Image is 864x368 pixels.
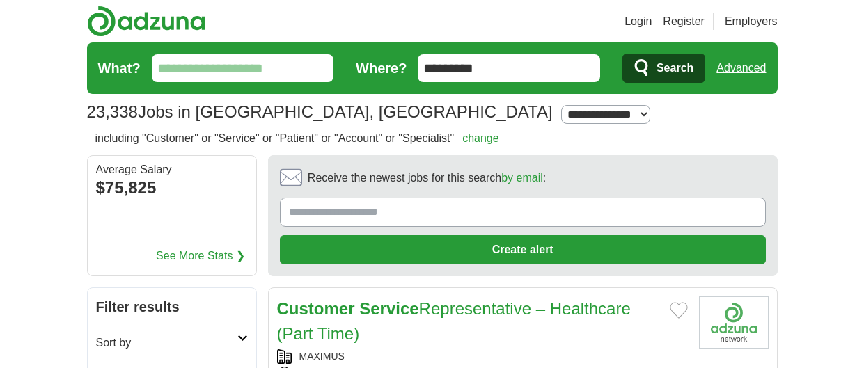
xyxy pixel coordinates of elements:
[96,164,248,175] div: Average Salary
[87,99,138,125] span: 23,338
[699,296,769,349] img: Company logo
[95,130,499,147] h2: including "Customer" or "Service" or "Patient" or "Account" or "Specialist"
[277,299,355,318] strong: Customer
[716,54,766,82] a: Advanced
[462,132,499,144] a: change
[96,175,248,200] div: $75,825
[96,335,237,351] h2: Sort by
[625,13,652,30] a: Login
[277,349,688,364] div: MAXIMUS
[501,172,543,184] a: by email
[359,299,418,318] strong: Service
[657,54,693,82] span: Search
[308,170,546,186] span: Receive the newest jobs for this search :
[277,299,631,343] a: Customer ServiceRepresentative – Healthcare (Part Time)
[622,54,705,83] button: Search
[87,102,553,121] h1: Jobs in [GEOGRAPHIC_DATA], [GEOGRAPHIC_DATA]
[725,13,778,30] a: Employers
[280,235,766,264] button: Create alert
[88,288,256,326] h2: Filter results
[156,248,245,264] a: See More Stats ❯
[87,6,205,37] img: Adzuna logo
[88,326,256,360] a: Sort by
[98,58,141,79] label: What?
[663,13,705,30] a: Register
[356,58,407,79] label: Where?
[670,302,688,319] button: Add to favorite jobs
